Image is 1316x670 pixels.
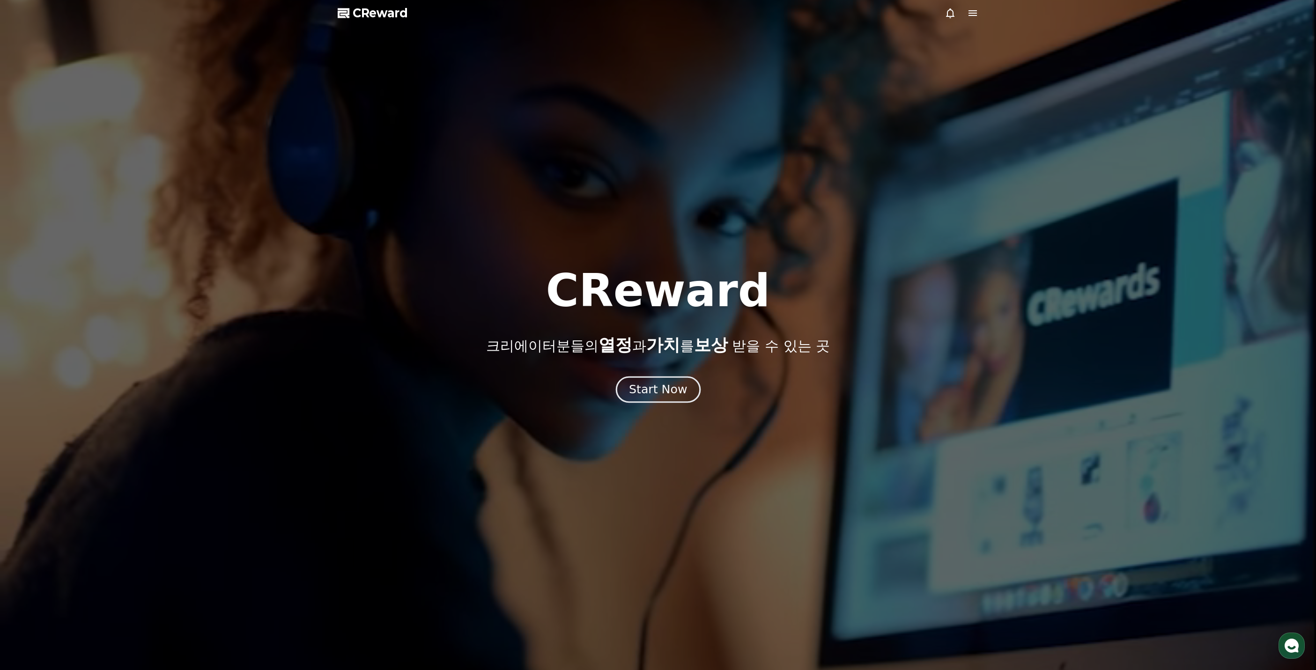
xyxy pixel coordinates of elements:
div: Start Now [629,382,687,398]
a: CReward [338,6,408,21]
span: CReward [353,6,408,21]
span: 가치 [646,335,680,354]
button: Start Now [615,376,700,403]
span: 열정 [599,335,632,354]
h1: CReward [546,268,770,313]
a: 홈 [3,297,62,320]
span: 설정 [145,311,156,318]
a: 설정 [121,297,180,320]
span: 홈 [30,311,35,318]
p: 크리에이터분들의 과 를 받을 수 있는 곳 [486,336,830,354]
span: 보상 [694,335,728,354]
span: 대화 [86,311,97,319]
a: Start Now [618,386,699,395]
a: 대화 [62,297,121,320]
